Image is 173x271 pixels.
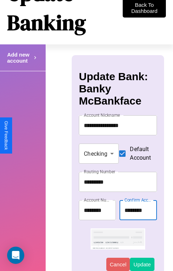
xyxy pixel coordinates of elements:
[79,144,119,164] div: Checking
[84,197,112,203] label: Account Number
[106,258,130,271] button: Cancel
[124,197,153,203] label: Confirm Account Number
[79,71,157,107] h3: Update Bank: Banky McBankface
[91,228,145,249] img: check
[7,247,24,264] div: Open Intercom Messenger
[4,121,9,150] div: Give Feedback
[130,258,154,271] button: Update
[84,169,115,175] label: Routing Number
[7,52,32,64] h4: Add new account
[84,112,120,118] label: Account Nickname
[130,145,151,162] span: Default Account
